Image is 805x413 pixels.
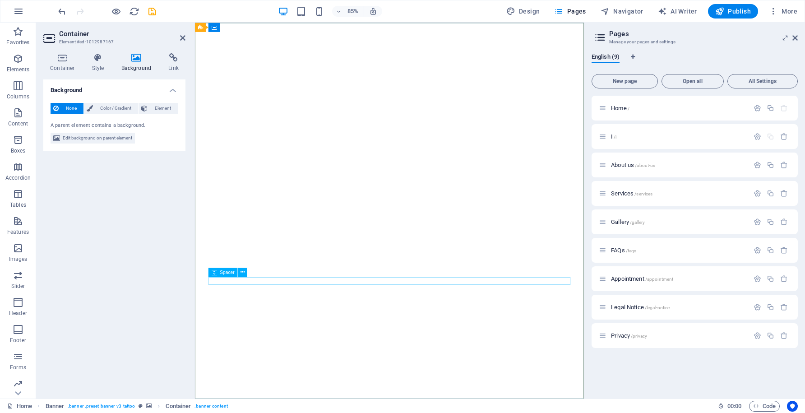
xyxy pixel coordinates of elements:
span: Click to select. Double-click to edit [46,401,65,412]
div: Home/ [608,105,749,111]
span: Click to open page [611,105,629,111]
i: Reload page [129,6,139,17]
span: Click to open page [611,304,670,311]
span: 00 00 [727,401,741,412]
h3: Element #ed-1012987167 [59,38,167,46]
span: /legal-notice [645,305,670,310]
div: Remove [780,332,788,339]
p: Favorites [6,39,29,46]
button: Publish [708,4,758,19]
div: Duplicate [767,161,774,169]
h4: Background [115,53,162,72]
span: Spacer [220,270,234,274]
button: Code [749,401,780,412]
h4: Background [43,79,185,96]
div: Language Tabs [592,53,798,70]
i: This element is a customizable preset [139,404,143,408]
div: Remove [780,303,788,311]
div: Duplicate [767,303,774,311]
div: Duplicate [767,218,774,226]
button: Click here to leave preview mode and continue editing [111,6,121,17]
button: More [765,4,801,19]
div: I/i [608,134,749,139]
button: New page [592,74,658,88]
h4: Container [43,53,85,72]
p: Columns [7,93,29,100]
p: Slider [11,283,25,290]
button: Pages [551,4,589,19]
h4: Link [162,53,185,72]
span: None [61,103,81,114]
div: Settings [754,218,761,226]
div: Settings [754,161,761,169]
span: Click to open page [611,218,645,225]
span: AI Writer [658,7,697,16]
span: /about-us [635,163,655,168]
button: 85% [332,6,364,17]
div: Gallery/gallery [608,219,749,225]
div: Remove [780,161,788,169]
div: About us/about-us [608,162,749,168]
button: Edit background on parent element [51,133,135,144]
button: Open all [662,74,724,88]
div: Duplicate [767,246,774,254]
h3: Manage your pages and settings [609,38,780,46]
button: Color / Gradient [84,103,138,114]
h6: Session time [718,401,742,412]
button: All Settings [727,74,798,88]
span: /privacy [631,334,647,339]
div: Duplicate [767,332,774,339]
div: Legal Notice/legal-notice [608,304,749,310]
span: Color / Gradient [96,103,135,114]
span: Click to open page [611,247,636,254]
p: Images [9,255,28,263]
span: : [734,403,735,409]
span: . banner-content [194,401,227,412]
p: Forms [10,364,26,371]
div: Settings [754,246,761,254]
h4: Style [85,53,115,72]
p: Footer [10,337,26,344]
p: Tables [10,201,26,209]
h2: Pages [609,30,798,38]
button: Usercentrics [787,401,798,412]
i: This element contains a background [146,404,152,408]
button: AI Writer [654,4,701,19]
span: Click to open page [611,332,647,339]
div: Remove [780,190,788,197]
i: Undo: Change pages (Ctrl+Z) [57,6,67,17]
div: Privacy/privacy [608,333,749,339]
span: Navigator [601,7,643,16]
p: Accordion [5,174,31,181]
div: Settings [754,275,761,283]
span: Click to open page [611,162,655,168]
span: Click to select. Double-click to edit [166,401,191,412]
button: Element [139,103,178,114]
div: FAQs/faqs [608,247,749,253]
a: Click to cancel selection. Double-click to open Pages [7,401,32,412]
span: New page [596,79,654,84]
div: A parent element contains a background. [51,118,178,130]
button: Design [503,4,544,19]
span: Pages [554,7,586,16]
span: Click to open page [611,190,652,197]
div: Remove [780,275,788,283]
span: More [769,7,797,16]
span: Element [150,103,175,114]
i: Save (Ctrl+S) [147,6,157,17]
div: Duplicate [767,190,774,197]
button: None [51,103,83,114]
div: Settings [754,133,761,140]
span: English (9) [592,51,620,64]
button: undo [56,6,67,17]
span: /i [614,135,616,139]
h2: Container [59,30,185,38]
div: The startpage cannot be deleted [780,104,788,112]
button: save [147,6,157,17]
span: Open all [666,79,720,84]
div: Settings [754,332,761,339]
span: Edit background on parent element [63,133,132,144]
span: . banner .preset-banner-v3-tattoo [68,401,135,412]
span: Publish [715,7,751,16]
div: Duplicate [767,275,774,283]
